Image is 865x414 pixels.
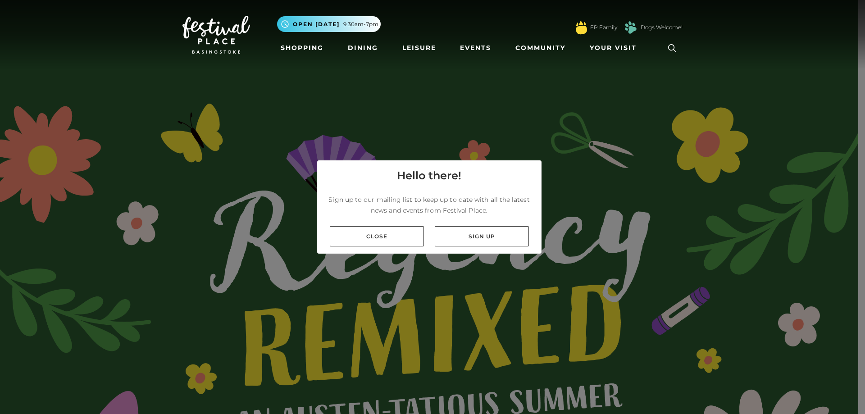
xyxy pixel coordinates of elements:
a: Community [512,40,569,56]
a: FP Family [590,23,617,32]
h4: Hello there! [397,168,461,184]
a: Events [456,40,495,56]
a: Sign up [435,226,529,246]
a: Shopping [277,40,327,56]
span: 9.30am-7pm [343,20,378,28]
a: Dogs Welcome! [641,23,683,32]
a: Close [330,226,424,246]
p: Sign up to our mailing list to keep up to date with all the latest news and events from Festival ... [324,194,534,216]
a: Leisure [399,40,440,56]
span: Your Visit [590,43,637,53]
img: Festival Place Logo [182,16,250,54]
a: Dining [344,40,382,56]
button: Open [DATE] 9.30am-7pm [277,16,381,32]
a: Your Visit [586,40,645,56]
span: Open [DATE] [293,20,340,28]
